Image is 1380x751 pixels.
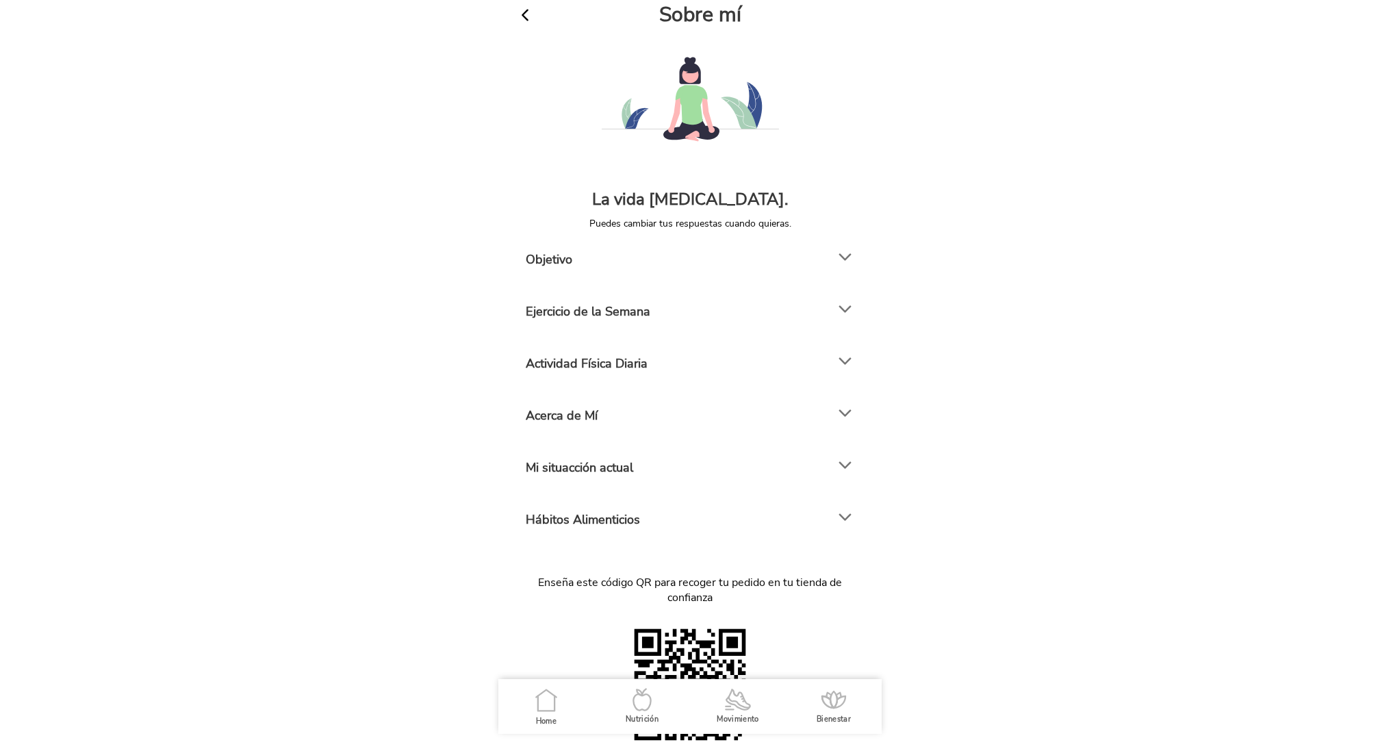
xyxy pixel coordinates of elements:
h4: Objetivo [526,251,572,268]
ion-label: Movimiento [717,714,759,724]
ion-label: Home [536,716,557,726]
h5: La vida [MEDICAL_DATA]. [515,191,865,207]
h4: Mi situacción actual [526,459,633,476]
img: AboutImage [602,51,779,157]
p: Puedes cambiar tus respuestas cuando quieras. [515,217,865,230]
h4: Acerca de Mí [526,407,598,424]
p: Enseña este código QR para recoger tu pedido en tu tienda de confianza [515,575,865,605]
ion-label: Nutrición [626,714,659,724]
h4: Ejercicio de la Semana [526,303,650,320]
h4: Actividad Física Diaria [526,355,648,372]
h4: Hábitos Alimenticios [526,511,640,528]
h3: Sobre mí [535,3,865,27]
ion-label: Bienestar [817,714,851,724]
